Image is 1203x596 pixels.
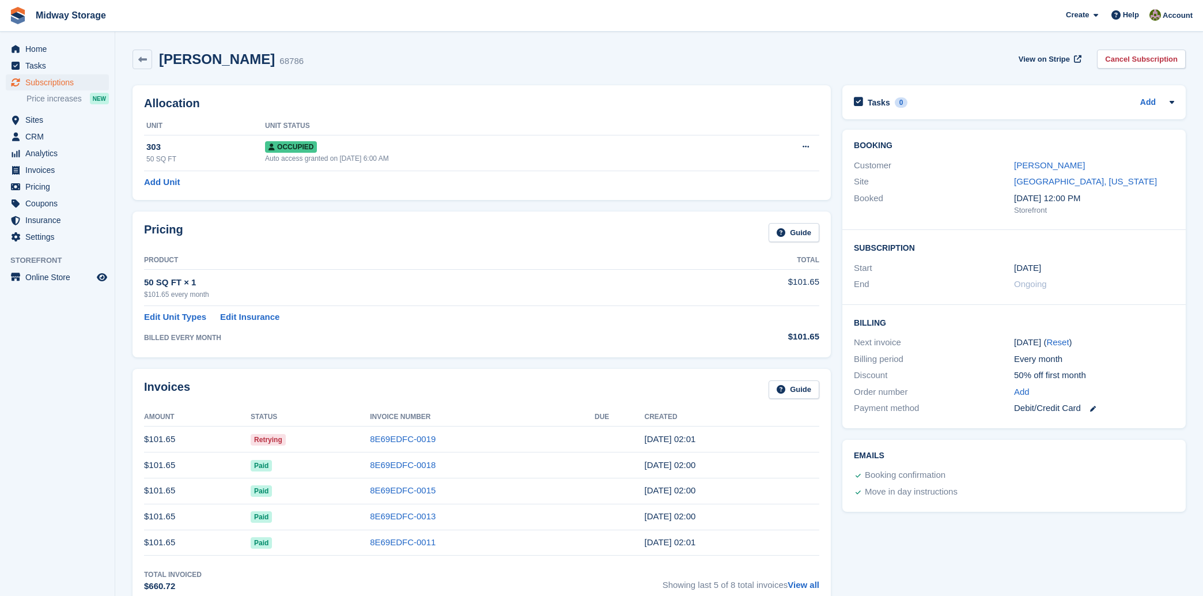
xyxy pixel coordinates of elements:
td: $101.65 [144,452,251,478]
h2: Booking [854,141,1174,150]
div: Storefront [1014,205,1174,216]
div: 50 SQ FT [146,154,265,164]
a: 8E69EDFC-0011 [370,537,436,547]
a: Midway Storage [31,6,111,25]
a: menu [6,41,109,57]
div: NEW [90,93,109,104]
time: 2025-02-03 07:00:00 UTC [1014,262,1041,275]
div: Every month [1014,353,1174,366]
h2: Subscription [854,242,1174,253]
a: menu [6,162,109,178]
th: Unit [144,117,265,135]
a: Edit Insurance [220,311,279,324]
td: $101.65 [144,504,251,530]
span: Showing last 5 of 8 total invoices [663,569,819,593]
a: menu [6,212,109,228]
a: menu [6,195,109,212]
span: Ongoing [1014,279,1047,289]
time: 2025-07-03 07:00:10 UTC [644,485,695,495]
time: 2025-06-03 07:00:17 UTC [644,511,695,521]
div: Discount [854,369,1014,382]
div: Order number [854,386,1014,399]
span: Occupied [265,141,317,153]
div: Next invoice [854,336,1014,349]
a: Price increases NEW [27,92,109,105]
span: Tasks [25,58,94,74]
a: menu [6,145,109,161]
div: Booking confirmation [865,469,945,482]
a: Preview store [95,270,109,284]
div: End [854,278,1014,291]
a: View on Stripe [1014,50,1084,69]
div: Booked [854,192,1014,216]
div: 68786 [279,55,304,68]
div: Total Invoiced [144,569,202,580]
h2: Tasks [868,97,890,108]
div: Move in day instructions [865,485,958,499]
div: 50 SQ FT × 1 [144,276,693,289]
th: Due [595,408,644,427]
a: 8E69EDFC-0018 [370,460,436,470]
th: Total [693,251,819,270]
img: Heather Nicholson [1149,9,1161,21]
a: 8E69EDFC-0015 [370,485,436,495]
a: Add Unit [144,176,180,189]
div: 50% off first month [1014,369,1174,382]
a: menu [6,74,109,90]
th: Status [251,408,370,427]
a: [GEOGRAPHIC_DATA], [US_STATE] [1014,176,1157,186]
a: Add [1140,96,1156,110]
a: 8E69EDFC-0019 [370,434,436,444]
span: Create [1066,9,1089,21]
a: Cancel Subscription [1097,50,1186,69]
a: menu [6,112,109,128]
div: [DATE] ( ) [1014,336,1174,349]
h2: Billing [854,316,1174,328]
span: Help [1123,9,1139,21]
div: Billing period [854,353,1014,366]
span: Account [1163,10,1193,21]
div: $101.65 [693,330,819,344]
td: $101.65 [144,427,251,452]
div: 303 [146,141,265,154]
span: Coupons [25,195,94,212]
div: [DATE] 12:00 PM [1014,192,1174,205]
th: Product [144,251,693,270]
a: View all [788,580,819,590]
time: 2025-08-03 07:00:45 UTC [644,460,695,470]
span: Insurance [25,212,94,228]
img: stora-icon-8386f47178a22dfd0bd8f6a31ec36ba5ce8667c1dd55bd0f319d3a0aa187defe.svg [9,7,27,24]
time: 2025-09-03 07:01:06 UTC [644,434,695,444]
a: menu [6,58,109,74]
th: Amount [144,408,251,427]
div: Start [854,262,1014,275]
div: Customer [854,159,1014,172]
span: Paid [251,537,272,549]
a: menu [6,179,109,195]
div: Site [854,175,1014,188]
span: Paid [251,511,272,523]
span: Analytics [25,145,94,161]
h2: Allocation [144,97,819,110]
td: $101.65 [693,269,819,305]
h2: Emails [854,451,1174,461]
a: Edit Unit Types [144,311,206,324]
span: Settings [25,229,94,245]
div: Payment method [854,402,1014,415]
td: $101.65 [144,478,251,504]
a: Guide [769,223,819,242]
td: $101.65 [144,530,251,556]
div: Debit/Credit Card [1014,402,1174,415]
span: Sites [25,112,94,128]
span: CRM [25,129,94,145]
div: $660.72 [144,580,202,593]
div: Auto access granted on [DATE] 6:00 AM [265,153,729,164]
span: Subscriptions [25,74,94,90]
th: Unit Status [265,117,729,135]
span: Invoices [25,162,94,178]
span: Paid [251,460,272,471]
span: Pricing [25,179,94,195]
a: Add [1014,386,1030,399]
span: Online Store [25,269,94,285]
div: 0 [895,97,908,108]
